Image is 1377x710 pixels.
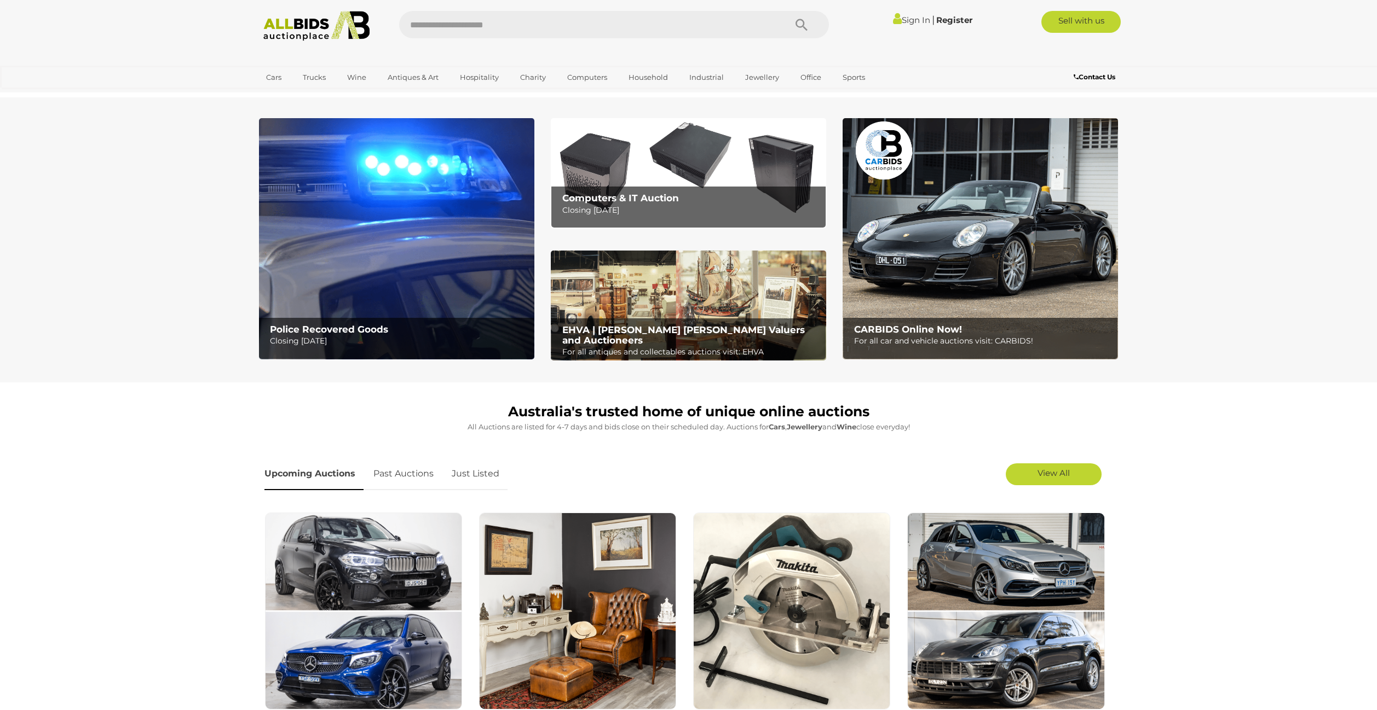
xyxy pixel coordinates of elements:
[1041,11,1121,33] a: Sell with us
[551,118,826,228] img: Computers & IT Auction
[264,421,1113,433] p: All Auctions are listed for 4-7 days and bids close on their scheduled day. Auctions for , and cl...
[682,68,731,86] a: Industrial
[562,193,679,203] b: Computers & IT Auction
[340,68,373,86] a: Wine
[513,68,553,86] a: Charity
[787,422,822,431] strong: Jewellery
[738,68,786,86] a: Jewellery
[843,118,1118,359] a: CARBIDS Online Now! CARBIDS Online Now! For all car and vehicle auctions visit: CARBIDS!
[264,458,364,490] a: Upcoming Auctions
[854,324,962,335] b: CARBIDS Online Now!
[1038,468,1070,478] span: View All
[1074,73,1115,81] b: Contact Us
[793,68,828,86] a: Office
[907,513,1104,709] img: Sydney Car Auctions
[854,334,1112,348] p: For all car and vehicle auctions visit: CARBIDS!
[837,422,856,431] strong: Wine
[562,203,820,217] p: Closing [DATE]
[562,345,820,359] p: For all antiques and collectables auctions visit: EHVA
[264,404,1113,420] h1: Australia's trusted home of unique online auctions
[560,68,614,86] a: Computers
[259,86,351,104] a: [GEOGRAPHIC_DATA]
[893,15,930,25] a: Sign In
[265,513,462,709] img: Premium and Prestige Cars
[932,14,935,26] span: |
[551,251,826,361] a: EHVA | Evans Hastings Valuers and Auctioneers EHVA | [PERSON_NAME] [PERSON_NAME] Valuers and Auct...
[381,68,446,86] a: Antiques & Art
[257,11,376,41] img: Allbids.com.au
[774,11,829,38] button: Search
[551,251,826,361] img: EHVA | Evans Hastings Valuers and Auctioneers
[365,458,442,490] a: Past Auctions
[693,513,890,709] img: Tools and Hardware Auction
[769,422,785,431] strong: Cars
[836,68,872,86] a: Sports
[453,68,506,86] a: Hospitality
[551,118,826,228] a: Computers & IT Auction Computers & IT Auction Closing [DATE]
[1006,463,1102,485] a: View All
[479,513,676,709] img: EHVA Emporium
[259,118,534,359] a: Police Recovered Goods Police Recovered Goods Closing [DATE]
[443,458,508,490] a: Just Listed
[259,68,289,86] a: Cars
[259,118,534,359] img: Police Recovered Goods
[621,68,675,86] a: Household
[296,68,333,86] a: Trucks
[562,324,805,346] b: EHVA | [PERSON_NAME] [PERSON_NAME] Valuers and Auctioneers
[270,334,528,348] p: Closing [DATE]
[936,15,972,25] a: Register
[843,118,1118,359] img: CARBIDS Online Now!
[270,324,388,335] b: Police Recovered Goods
[1074,71,1118,83] a: Contact Us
